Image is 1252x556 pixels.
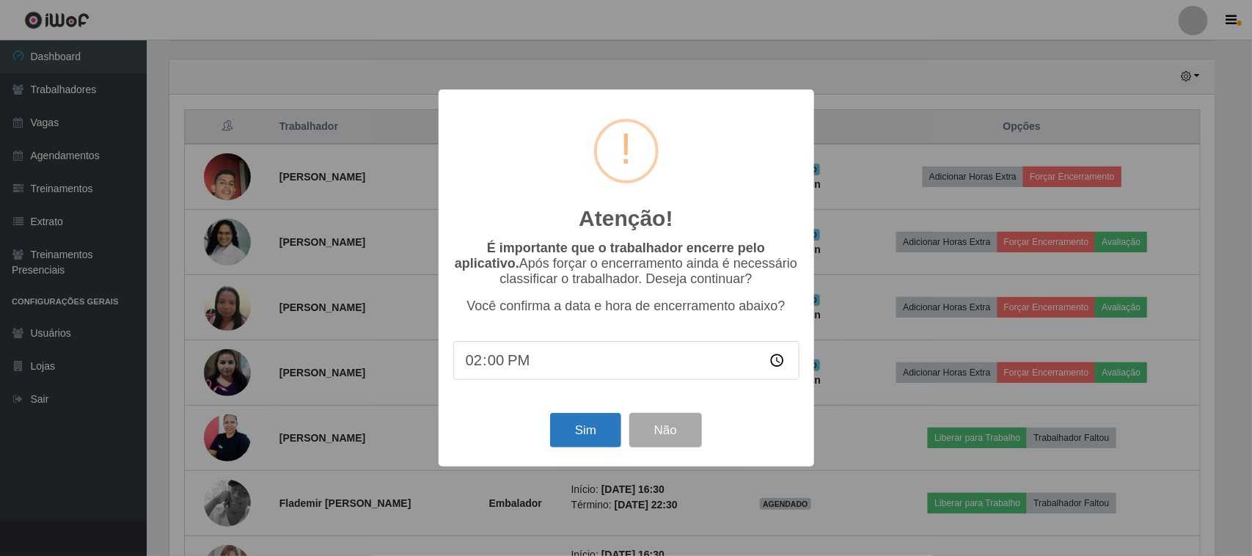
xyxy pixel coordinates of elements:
p: Após forçar o encerramento ainda é necessário classificar o trabalhador. Deseja continuar? [453,241,799,287]
h2: Atenção! [579,205,673,232]
p: Você confirma a data e hora de encerramento abaixo? [453,299,799,314]
button: Sim [550,413,621,447]
button: Não [629,413,702,447]
b: É importante que o trabalhador encerre pelo aplicativo. [455,241,765,271]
